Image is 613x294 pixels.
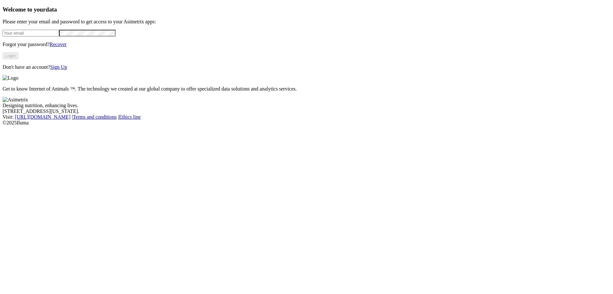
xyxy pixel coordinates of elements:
[3,6,610,13] h3: Welcome to your
[3,52,18,59] button: Login
[3,108,610,114] div: [STREET_ADDRESS][US_STATE].
[3,42,610,47] p: Forgot your password?
[46,6,57,13] span: data
[3,86,610,92] p: Get to know Internet of Animals ™. The technology we created at our global company to offer speci...
[50,64,67,70] a: Sign Up
[3,64,610,70] p: Don't have an account?
[119,114,141,120] a: Ethics line
[3,103,610,108] div: Designing nutrition, enhancing lives.
[3,97,28,103] img: Asimetrix
[3,114,610,120] div: Visit : | |
[3,30,59,36] input: Your email
[49,42,66,47] a: Recover
[3,120,610,126] div: © 2025 Iluma
[15,114,71,120] a: [URL][DOMAIN_NAME]
[73,114,117,120] a: Terms and conditions
[3,19,610,25] p: Please enter your email and password to get access to your Asimetrix apps:
[3,75,19,81] img: Logo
